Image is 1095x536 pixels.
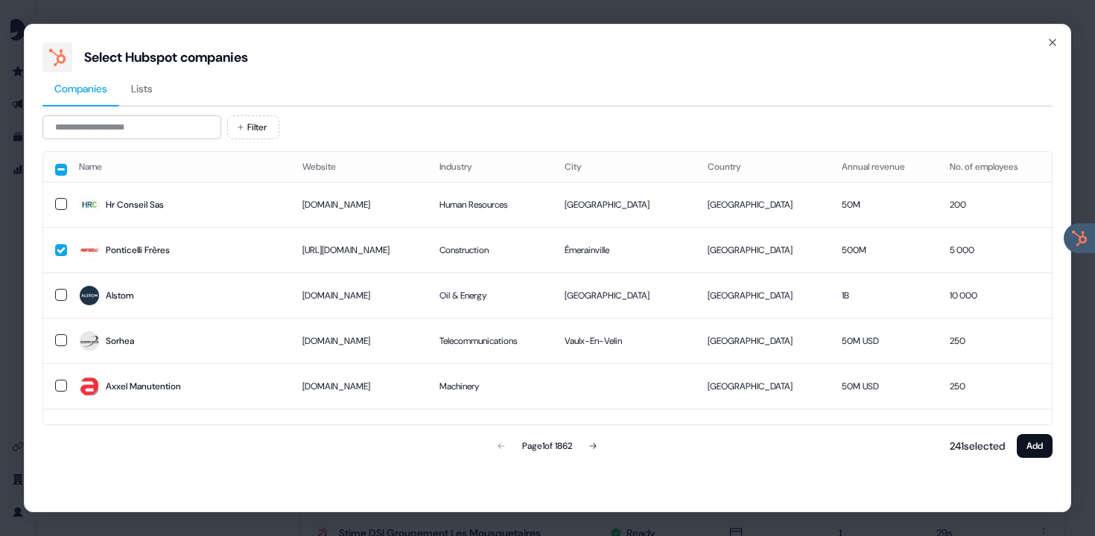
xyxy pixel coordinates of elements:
[106,379,181,394] div: Axxel Manutention
[227,115,279,139] button: Filter
[938,272,1052,318] td: 10 000
[938,363,1052,409] td: 250
[54,81,107,96] span: Companies
[830,272,938,318] td: 1B
[938,182,1052,227] td: 200
[1017,434,1053,458] button: Add
[428,227,553,272] td: Construction
[106,288,133,303] div: Alstom
[830,318,938,363] td: 50M USD
[830,227,938,272] td: 500M
[522,438,572,453] div: Page 1 of 1862
[553,272,696,318] td: [GEOGRAPHIC_DATA]
[106,197,164,212] div: Hr Conseil Sas
[696,272,830,318] td: [GEOGRAPHIC_DATA]
[291,272,428,318] td: [DOMAIN_NAME]
[944,438,1005,453] p: 241 selected
[830,363,938,409] td: 50M USD
[106,243,170,258] div: Ponticelli Frères
[553,152,696,182] th: City
[428,182,553,227] td: Human Resources
[938,318,1052,363] td: 250
[131,81,153,96] span: Lists
[696,363,830,409] td: [GEOGRAPHIC_DATA]
[428,272,553,318] td: Oil & Energy
[291,409,428,452] td: [DOMAIN_NAME]
[291,227,428,272] td: [URL][DOMAIN_NAME]
[428,152,553,182] th: Industry
[553,227,696,272] td: Émerainville
[696,227,830,272] td: [GEOGRAPHIC_DATA]
[830,182,938,227] td: 50M
[84,48,248,66] div: Select Hubspot companies
[67,152,291,182] th: Name
[291,182,428,227] td: [DOMAIN_NAME]
[428,363,553,409] td: Machinery
[696,318,830,363] td: [GEOGRAPHIC_DATA]
[553,318,696,363] td: Vaulx-En-Velin
[106,334,134,348] div: Sorhea
[553,182,696,227] td: [GEOGRAPHIC_DATA]
[938,152,1052,182] th: No. of employees
[291,318,428,363] td: [DOMAIN_NAME]
[830,152,938,182] th: Annual revenue
[696,182,830,227] td: [GEOGRAPHIC_DATA]
[938,227,1052,272] td: 5 000
[696,152,830,182] th: Country
[291,363,428,409] td: [DOMAIN_NAME]
[428,318,553,363] td: Telecommunications
[291,152,428,182] th: Website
